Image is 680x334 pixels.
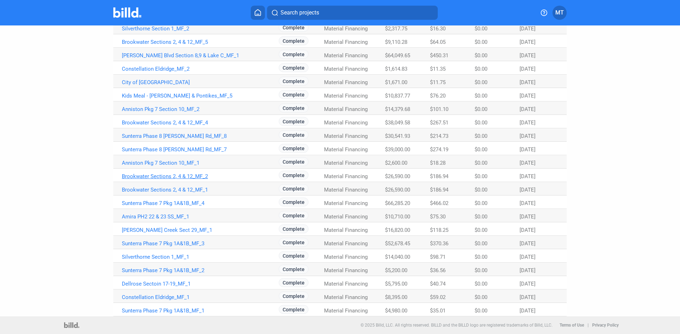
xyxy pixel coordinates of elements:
[279,144,308,153] span: Complete
[324,133,368,139] span: Material Financing
[475,25,487,32] span: $0.00
[475,213,487,220] span: $0.00
[475,294,487,300] span: $0.00
[520,213,535,220] span: [DATE]
[560,323,584,328] b: Terms of Use
[122,173,279,180] a: Brookwater Sections 2, 4 & 12_MF_2
[430,106,448,112] span: $101.10
[122,240,279,247] a: Sunterra Phase 7 Pkg 1A&1B_MF_3
[385,25,407,32] span: $2,317.75
[475,187,487,193] span: $0.00
[279,104,308,112] span: Complete
[430,25,446,32] span: $16.30
[64,322,79,328] img: logo
[475,146,487,153] span: $0.00
[475,307,487,314] span: $0.00
[324,267,368,274] span: Material Financing
[324,66,368,72] span: Material Financing
[520,119,535,126] span: [DATE]
[552,6,567,20] button: MT
[520,93,535,99] span: [DATE]
[122,227,279,233] a: [PERSON_NAME] Creek Sect 29_MF_1
[592,323,619,328] b: Privacy Policy
[324,213,368,220] span: Material Financing
[430,133,448,139] span: $214.73
[520,307,535,314] span: [DATE]
[279,198,308,206] span: Complete
[279,265,308,274] span: Complete
[122,39,279,45] a: Brookwater Sections 2, 4 & 12_MF_5
[588,323,589,328] p: |
[385,254,410,260] span: $14,040.00
[520,160,535,166] span: [DATE]
[122,133,279,139] a: Sunterra Phase 8 [PERSON_NAME] Rd_MF_8
[520,200,535,206] span: [DATE]
[122,66,279,72] a: Constellation Eldridge_MF_2
[475,160,487,166] span: $0.00
[324,281,368,287] span: Material Financing
[361,323,552,328] p: © 2025 Billd, LLC. All rights reserved. BILLD and the BILLD logo are registered trademarks of Bil...
[279,278,308,287] span: Complete
[122,267,279,274] a: Sunterra Phase 7 Pkg 1A&1B_MF_2
[520,173,535,180] span: [DATE]
[520,52,535,59] span: [DATE]
[122,106,279,112] a: Anniston Pkg 7 Section 10_MF_2
[430,187,448,193] span: $186.94
[385,133,410,139] span: $30,541.93
[430,294,446,300] span: $59.02
[324,93,368,99] span: Material Financing
[385,200,410,206] span: $66,285.20
[520,281,535,287] span: [DATE]
[520,294,535,300] span: [DATE]
[430,160,446,166] span: $18.28
[430,213,446,220] span: $75.30
[555,8,564,17] span: MT
[385,281,407,287] span: $5,795.00
[113,7,141,18] img: Billd Company Logo
[122,79,279,86] a: City of [GEOGRAPHIC_DATA]
[475,119,487,126] span: $0.00
[279,130,308,139] span: Complete
[324,106,368,112] span: Material Financing
[475,227,487,233] span: $0.00
[385,39,407,45] span: $9,110.28
[324,146,368,153] span: Material Financing
[520,146,535,153] span: [DATE]
[475,66,487,72] span: $0.00
[324,39,368,45] span: Material Financing
[324,173,368,180] span: Material Financing
[279,305,308,314] span: Complete
[475,39,487,45] span: $0.00
[279,292,308,300] span: Complete
[520,267,535,274] span: [DATE]
[385,119,410,126] span: $38,049.58
[279,224,308,233] span: Complete
[324,200,368,206] span: Material Financing
[475,106,487,112] span: $0.00
[385,173,410,180] span: $26,590.00
[430,79,446,86] span: $11.75
[122,281,279,287] a: Dellrose Sectoin 17-19_MF_1
[475,93,487,99] span: $0.00
[520,39,535,45] span: [DATE]
[267,6,438,20] button: Search projects
[475,200,487,206] span: $0.00
[520,106,535,112] span: [DATE]
[324,254,368,260] span: Material Financing
[279,184,308,193] span: Complete
[279,171,308,180] span: Complete
[122,294,279,300] a: Constellation Eldridge_MF_1
[122,146,279,153] a: Sunterra Phase 8 [PERSON_NAME] Rd_MF_7
[385,187,410,193] span: $26,590.00
[430,254,446,260] span: $98.71
[475,79,487,86] span: $0.00
[475,240,487,247] span: $0.00
[520,227,535,233] span: [DATE]
[520,66,535,72] span: [DATE]
[520,254,535,260] span: [DATE]
[324,25,368,32] span: Material Financing
[122,213,279,220] a: Amira PH2 22 & 23 SS_MF_1
[324,52,368,59] span: Material Financing
[122,119,279,126] a: Brookwater Sections 2, 4 & 12_MF_4
[279,117,308,126] span: Complete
